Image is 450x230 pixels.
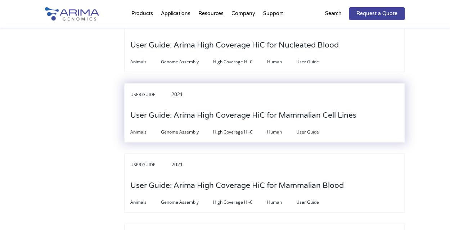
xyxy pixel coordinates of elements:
[45,7,99,21] img: Arima-Genomics-logo
[296,198,333,207] span: User Guide
[130,128,161,136] span: Animals
[130,34,339,57] h3: User Guide: Arima High Coverage HiC for Nucleated Blood
[161,58,213,66] span: Genome Assembly
[267,58,296,66] span: Human
[130,58,161,66] span: Animals
[130,41,339,49] a: User Guide: Arima High Coverage HiC for Nucleated Blood
[296,58,333,66] span: User Guide
[171,91,183,98] span: 2021
[213,198,267,207] span: High Coverage Hi-C
[130,182,344,190] a: User Guide: Arima High Coverage HiC for Mammalian Blood
[171,161,183,168] span: 2021
[130,175,344,197] h3: User Guide: Arima High Coverage HiC for Mammalian Blood
[296,128,333,136] span: User Guide
[267,198,296,207] span: Human
[130,198,161,207] span: Animals
[161,198,213,207] span: Genome Assembly
[130,161,170,169] span: User Guide
[161,128,213,136] span: Genome Assembly
[267,128,296,136] span: Human
[213,58,267,66] span: High Coverage Hi-C
[130,112,356,119] a: User Guide: Arima High Coverage HiC for Mammalian Cell Lines
[349,7,405,20] a: Request a Quote
[213,128,267,136] span: High Coverage Hi-C
[130,90,170,99] span: User Guide
[130,104,356,127] h3: User Guide: Arima High Coverage HiC for Mammalian Cell Lines
[325,9,342,18] p: Search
